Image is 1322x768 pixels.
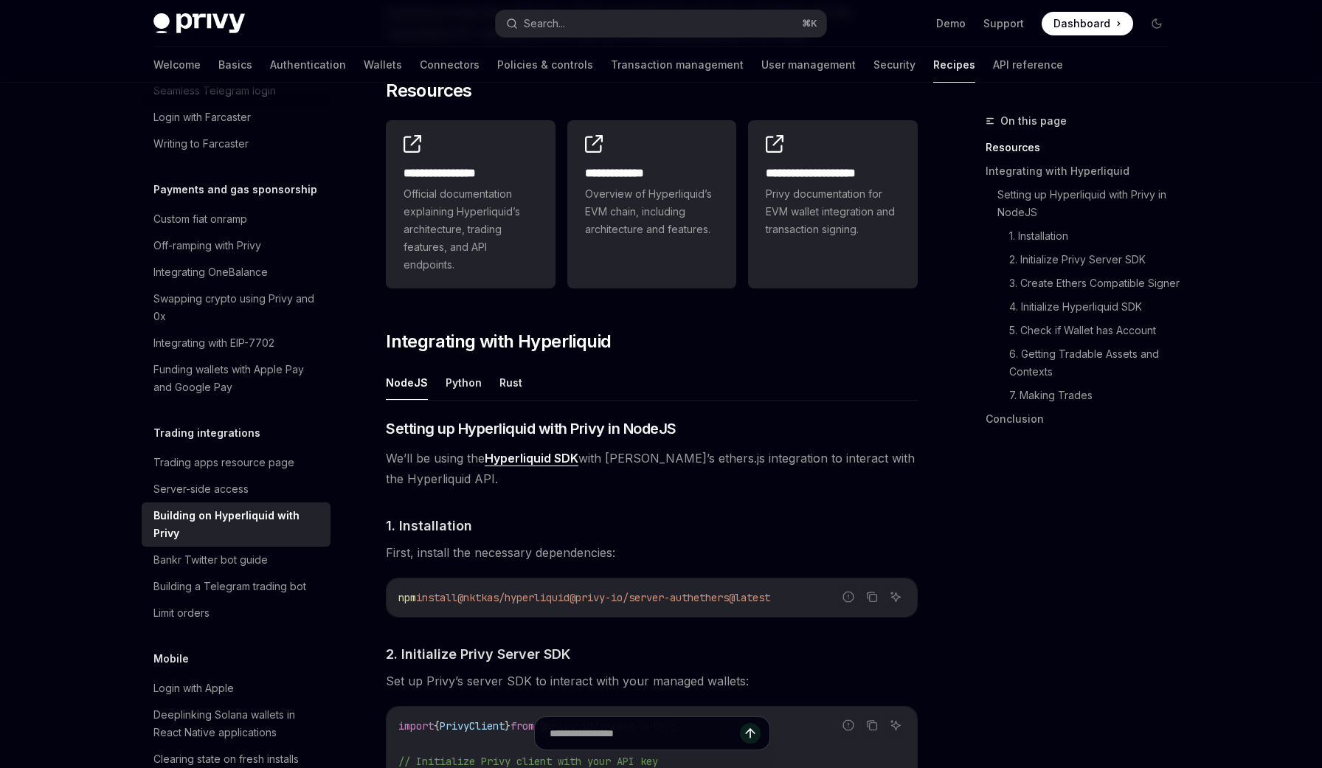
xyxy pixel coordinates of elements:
span: Set up Privy’s server SDK to interact with your managed wallets: [386,671,918,691]
a: User management [761,47,856,83]
a: Custom fiat onramp [142,206,330,232]
span: First, install the necessary dependencies: [386,542,918,563]
span: @nktkas/hyperliquid [457,591,570,604]
a: Demo [936,16,966,31]
a: Building a Telegram trading bot [142,573,330,600]
a: Integrating with Hyperliquid [986,159,1180,183]
a: Wallets [364,47,402,83]
span: Setting up Hyperliquid with Privy in NodeJS [386,418,676,439]
a: Hyperliquid SDK [485,451,578,466]
a: 4. Initialize Hyperliquid SDK [1009,295,1180,319]
a: Authentication [270,47,346,83]
a: 1. Installation [1009,224,1180,248]
a: Swapping crypto using Privy and 0x [142,286,330,330]
span: 1. Installation [386,516,472,536]
div: Bankr Twitter bot guide [153,551,268,569]
a: Writing to Farcaster [142,131,330,157]
h5: Trading integrations [153,424,260,442]
div: Search... [524,15,565,32]
span: @privy-io/server-auth [570,591,693,604]
button: Ask AI [886,587,905,606]
div: Deeplinking Solana wallets in React Native applications [153,706,322,741]
a: 2. Initialize Privy Server SDK [1009,248,1180,271]
div: Custom fiat onramp [153,210,247,228]
a: Server-side access [142,476,330,502]
img: dark logo [153,13,245,34]
a: Setting up Hyperliquid with Privy in NodeJS [997,183,1180,224]
a: Conclusion [986,407,1180,431]
a: Login with Farcaster [142,104,330,131]
span: npm [398,591,416,604]
a: Limit orders [142,600,330,626]
a: Integrating OneBalance [142,259,330,286]
div: Building a Telegram trading bot [153,578,306,595]
span: Privy documentation for EVM wallet integration and transaction signing. [766,185,900,238]
a: 7. Making Trades [1009,384,1180,407]
a: 3. Create Ethers Compatible Signer [1009,271,1180,295]
button: Send message [740,723,761,744]
div: Swapping crypto using Privy and 0x [153,290,322,325]
a: Deeplinking Solana wallets in React Native applications [142,702,330,746]
a: Building on Hyperliquid with Privy [142,502,330,547]
span: ⌘ K [802,18,817,30]
span: Resources [386,79,472,103]
span: Integrating with Hyperliquid [386,330,611,353]
a: Recipes [933,47,975,83]
a: Welcome [153,47,201,83]
h5: Mobile [153,650,189,668]
div: Integrating with EIP-7702 [153,334,274,352]
div: Funding wallets with Apple Pay and Google Pay [153,361,322,396]
div: Off-ramping with Privy [153,237,261,255]
a: Basics [218,47,252,83]
a: Bankr Twitter bot guide [142,547,330,573]
div: Trading apps resource page [153,454,294,471]
div: Login with Apple [153,679,234,697]
button: Copy the contents from the code block [862,587,882,606]
a: **** **** **** *Official documentation explaining Hyperliquid’s architecture, trading features, a... [386,120,556,288]
button: Toggle dark mode [1145,12,1169,35]
button: NodeJS [386,365,428,400]
span: On this page [1000,112,1067,130]
button: Report incorrect code [839,587,858,606]
button: Search...⌘K [496,10,826,37]
a: Funding wallets with Apple Pay and Google Pay [142,356,330,401]
button: Python [446,365,482,400]
div: Login with Farcaster [153,108,251,126]
a: Transaction management [611,47,744,83]
span: ethers@latest [693,591,770,604]
span: 2. Initialize Privy Server SDK [386,644,570,664]
span: We’ll be using the with [PERSON_NAME]’s ethers.js integration to interact with the Hyperliquid API. [386,448,918,489]
a: Dashboard [1042,12,1133,35]
span: Dashboard [1053,16,1110,31]
div: Building on Hyperliquid with Privy [153,507,322,542]
span: install [416,591,457,604]
a: Connectors [420,47,480,83]
span: Official documentation explaining Hyperliquid’s architecture, trading features, and API endpoints. [404,185,538,274]
span: Overview of Hyperliquid’s EVM chain, including architecture and features. [585,185,719,238]
a: Resources [986,136,1180,159]
a: Policies & controls [497,47,593,83]
div: Clearing state on fresh installs [153,750,299,768]
a: Support [983,16,1024,31]
button: Rust [499,365,522,400]
a: Trading apps resource page [142,449,330,476]
a: **** **** **** *****Privy documentation for EVM wallet integration and transaction signing. [748,120,918,288]
a: 6. Getting Tradable Assets and Contexts [1009,342,1180,384]
div: Server-side access [153,480,249,498]
a: Off-ramping with Privy [142,232,330,259]
div: Writing to Farcaster [153,135,249,153]
a: Login with Apple [142,675,330,702]
a: **** **** ***Overview of Hyperliquid’s EVM chain, including architecture and features. [567,120,737,288]
a: Security [873,47,916,83]
a: API reference [993,47,1063,83]
div: Integrating OneBalance [153,263,268,281]
a: Integrating with EIP-7702 [142,330,330,356]
h5: Payments and gas sponsorship [153,181,317,198]
a: 5. Check if Wallet has Account [1009,319,1180,342]
div: Limit orders [153,604,210,622]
